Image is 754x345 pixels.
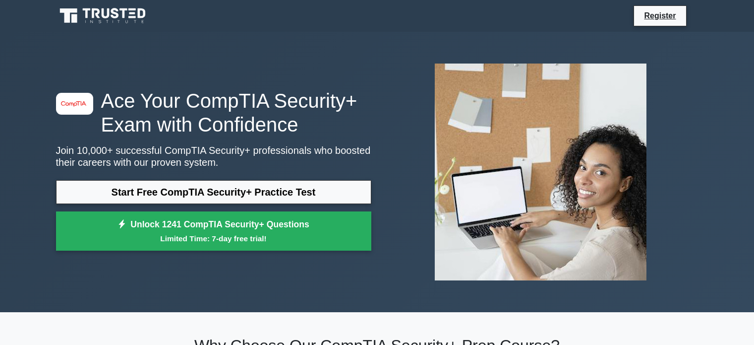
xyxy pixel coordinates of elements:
[68,233,359,244] small: Limited Time: 7-day free trial!
[638,9,682,22] a: Register
[56,89,371,137] h1: Ace Your CompTIA Security+ Exam with Confidence
[56,211,371,251] a: Unlock 1241 CompTIA Security+ QuestionsLimited Time: 7-day free trial!
[56,144,371,168] p: Join 10,000+ successful CompTIA Security+ professionals who boosted their careers with our proven...
[56,180,371,204] a: Start Free CompTIA Security+ Practice Test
